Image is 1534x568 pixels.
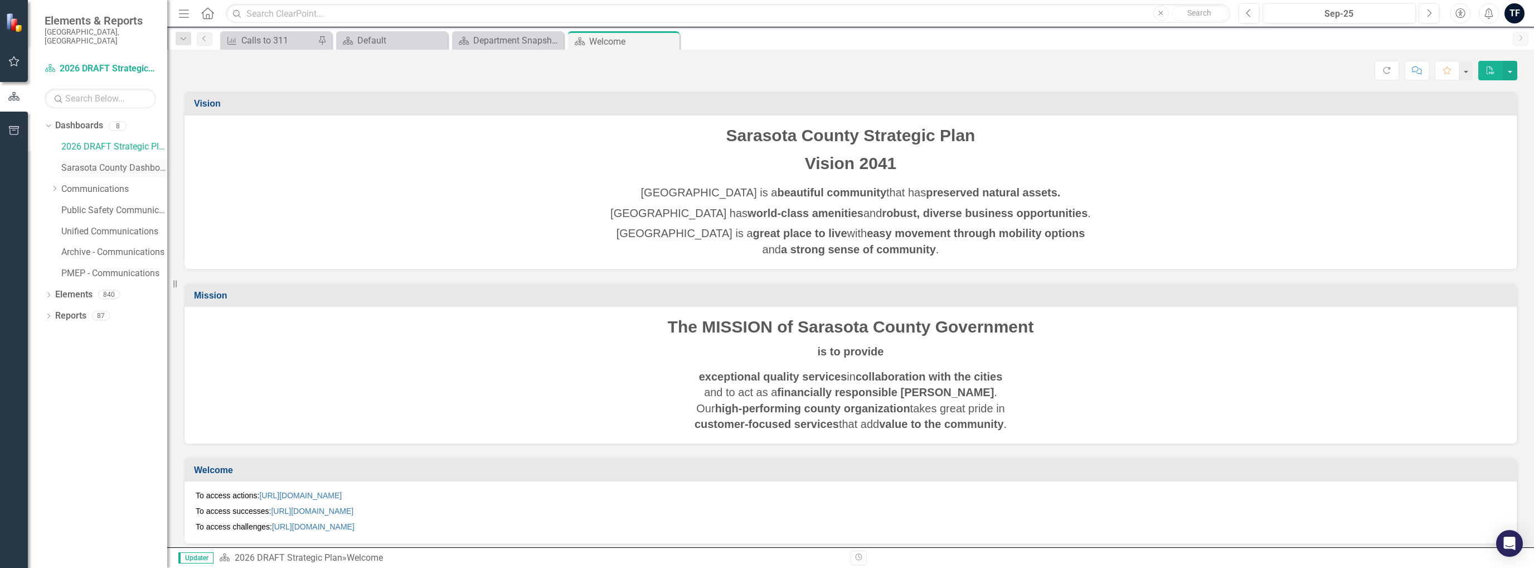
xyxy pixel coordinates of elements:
[109,121,127,131] div: 8
[219,552,842,565] div: »
[1266,7,1412,21] div: Sep-25
[259,491,342,500] a: [URL][DOMAIN_NAME]
[61,225,167,238] a: Unified Communications
[196,522,357,531] span: To access challenges:
[61,162,167,175] a: Sarasota County Dashboard
[668,317,1034,336] span: The MISSION of Sarasota County Government
[61,204,167,217] a: Public Safety Communication
[879,418,1003,430] strong: value to the community
[61,246,167,259] a: Archive - Communications
[882,207,1088,219] strong: robust, diverse business opportunities
[805,154,897,172] span: Vision 2041
[55,310,86,322] a: Reports
[1504,3,1525,23] button: TF
[777,386,994,398] strong: financially responsible [PERSON_NAME]
[61,141,167,153] a: 2026 DRAFT Strategic Plan
[347,552,383,563] div: Welcome
[715,402,910,415] strong: high-performing county organization
[1263,3,1416,23] button: Sep-25
[455,33,561,47] a: Department Snapshot
[1187,8,1211,17] span: Search
[98,290,120,300] div: 840
[194,99,1511,109] h3: Vision
[641,186,1061,199] span: [GEOGRAPHIC_DATA] is a that has
[45,62,156,75] a: 2026 DRAFT Strategic Plan
[45,89,156,108] input: Search Below...
[272,522,355,531] a: [URL][DOMAIN_NAME]
[271,507,353,516] a: [URL][DOMAIN_NAME]
[867,227,1085,239] strong: easy movement through mobility options
[610,207,1091,219] span: [GEOGRAPHIC_DATA] has and .
[695,370,1007,431] span: in and to act as a . Our takes great pride in that add .
[473,33,561,47] div: Department Snapshot
[781,243,936,256] strong: a strong sense of community
[726,126,975,145] span: Sarasota County Strategic Plan
[196,490,1506,503] p: To access actions:
[699,370,847,383] strong: exceptional quality services
[747,207,863,219] strong: world-class amenities
[1172,6,1227,21] button: Search
[194,465,1511,475] h3: Welcome
[55,288,93,301] a: Elements
[194,291,1511,301] h3: Mission
[241,33,315,47] div: Calls to 311
[45,14,156,27] span: Elements & Reports
[55,119,103,132] a: Dashboards
[92,311,110,321] div: 87
[235,552,342,563] a: 2026 DRAFT Strategic Plan
[61,267,167,280] a: PMEP - Communications
[61,183,167,196] a: Communications
[616,227,1085,256] span: [GEOGRAPHIC_DATA] is a with and .
[6,13,25,32] img: ClearPoint Strategy
[357,33,445,47] div: Default
[589,35,677,49] div: Welcome
[196,503,1506,519] p: To access successes:
[695,418,839,430] strong: customer-focused services
[45,27,156,46] small: [GEOGRAPHIC_DATA], [GEOGRAPHIC_DATA]
[856,370,1002,383] strong: collaboration with the cities
[818,345,884,358] strong: is to provide
[753,227,847,239] strong: great place to live
[1496,530,1523,557] div: Open Intercom Messenger
[223,33,315,47] a: Calls to 311
[926,186,1060,199] strong: preserved natural assets.
[339,33,445,47] a: Default
[226,4,1230,23] input: Search ClearPoint...
[178,552,213,564] span: Updater
[777,186,886,199] strong: beautiful community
